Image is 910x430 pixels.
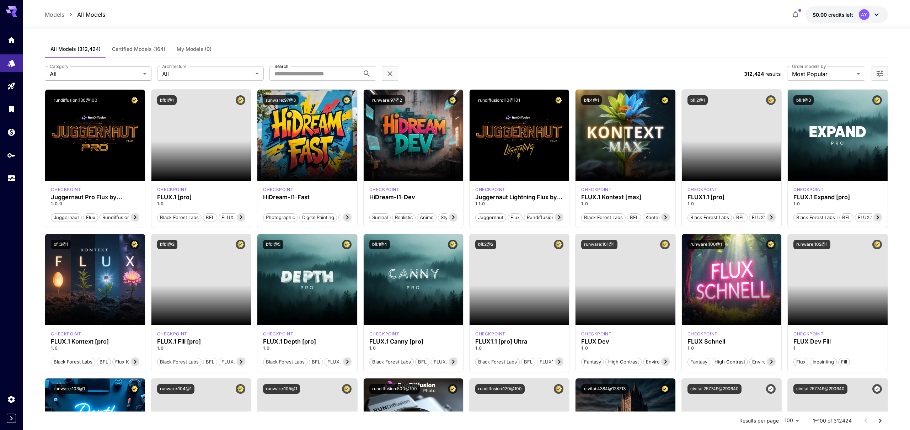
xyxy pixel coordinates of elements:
button: BFL [309,357,323,366]
button: flux [83,213,98,222]
h3: FLUX.1 Depth [pro] [263,338,351,345]
p: 1.0 [687,201,776,207]
div: HiDream Dev [369,186,400,193]
h3: FLUX.1 [pro] [157,194,245,201]
div: FLUX.1 Kontext [pro] [51,338,139,345]
label: Search [274,63,288,69]
span: Stylized [438,214,460,221]
button: rundiffusion:110@101 [475,95,523,105]
button: juggernaut [51,213,82,222]
span: Fantasy [582,359,604,366]
p: 1.0 [793,201,882,207]
button: Certified Model – Vetted for best performance and includes a commercial license. [130,384,139,394]
button: Stylized [438,213,461,222]
div: FLUX.1 S [687,331,718,337]
button: Fantasy [687,357,710,366]
p: 1.0 [51,345,139,351]
p: 1.0 [687,345,776,351]
span: Flux [794,359,808,366]
button: Certified Model – Vetted for best performance and includes a commercial license. [236,95,245,105]
span: Black Forest Labs [688,214,732,221]
span: rundiffusion [524,214,557,221]
span: All Models (312,424) [50,46,101,52]
button: runware:102@1 [793,240,830,249]
button: Cinematic [338,213,366,222]
button: runware:101@1 [581,240,617,249]
h3: FLUX1.1 [pro] [687,194,776,201]
button: FLUX.1 Depth [pro] [325,357,372,366]
span: Photographic [263,214,298,221]
p: checkpoint [157,186,187,193]
button: civitai:257749@290640 [793,384,847,394]
nav: breadcrumb [45,10,105,19]
button: bfl:3@1 [51,240,71,249]
button: Expand sidebar [7,414,16,423]
span: Black Forest Labs [157,214,201,221]
button: Flux [793,357,808,366]
p: Results per page [739,417,779,424]
button: BFL [839,213,853,222]
button: bfl:1@4 [369,240,390,249]
span: Cinematic [339,214,365,221]
button: FLUX1.1 [pro] Ultra [537,357,583,366]
p: checkpoint [369,331,400,337]
div: Home [7,33,16,42]
label: Category [50,63,69,69]
button: juggernaut [475,213,506,222]
button: FLUX1.1 [pro] [749,213,784,222]
span: FLUX.1 Canny [pro] [431,359,479,366]
div: Juggernaut Lightning Flux by RunDiffusion [475,194,563,201]
button: Fill [838,357,850,366]
button: Surreal [369,213,391,222]
div: 100 [782,415,802,426]
span: BFL [840,214,853,221]
span: rundiffusion [100,214,133,221]
span: FLUX1.1 [pro] [749,214,783,221]
button: runware:97@3 [263,95,299,105]
span: juggernaut [51,214,81,221]
p: 1–100 of 312424 [813,417,852,424]
p: 1.0 [581,345,669,351]
span: Flux Kontext [113,359,145,366]
div: fluxpro [369,331,400,337]
div: FLUX.1 Expand [pro] [793,194,882,201]
button: Environment [749,357,783,366]
button: BFL [733,213,748,222]
h3: FLUX1.1 [pro] Ultra [475,338,563,345]
button: Certified Model – Vetted for best performance and includes a commercial license. [130,240,139,249]
div: fluxpro [263,331,293,337]
span: BFL [734,214,747,221]
p: 1.0 [157,345,245,351]
span: Kontext [643,214,665,221]
p: 1.1.0 [475,201,563,207]
span: Environment [750,359,782,366]
p: Models [45,10,64,19]
span: High Contrast [712,359,748,366]
div: Usage [7,174,16,183]
p: 1.0 [475,345,563,351]
span: Realistic [392,214,415,221]
p: checkpoint [263,186,293,193]
div: HiDream-I1-Dev [369,194,457,201]
h3: FLUX.1 Fill [pro] [157,338,245,345]
button: Certified Model – Vetted for best performance and includes a commercial license. [554,240,563,249]
div: FLUX.1 D [793,331,824,337]
button: Inpainting [810,357,837,366]
h3: FLUX Schnell [687,338,776,345]
button: Certified Model – Vetted for best performance and includes a commercial license. [660,240,670,249]
p: checkpoint [51,186,81,193]
button: Kontext [643,213,665,222]
h3: FLUX Dev [581,338,669,345]
button: runware:104@1 [157,384,194,394]
button: FLUX.1 [pro] [219,213,252,222]
p: 1.0 [581,201,669,207]
span: My Models (0) [177,46,212,52]
button: bfl:1@1 [157,95,177,105]
button: bfl:2@1 [687,95,708,105]
button: High Contrast [712,357,748,366]
div: Library [7,105,16,113]
span: FLUX1.1 [pro] Ultra [537,359,583,366]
